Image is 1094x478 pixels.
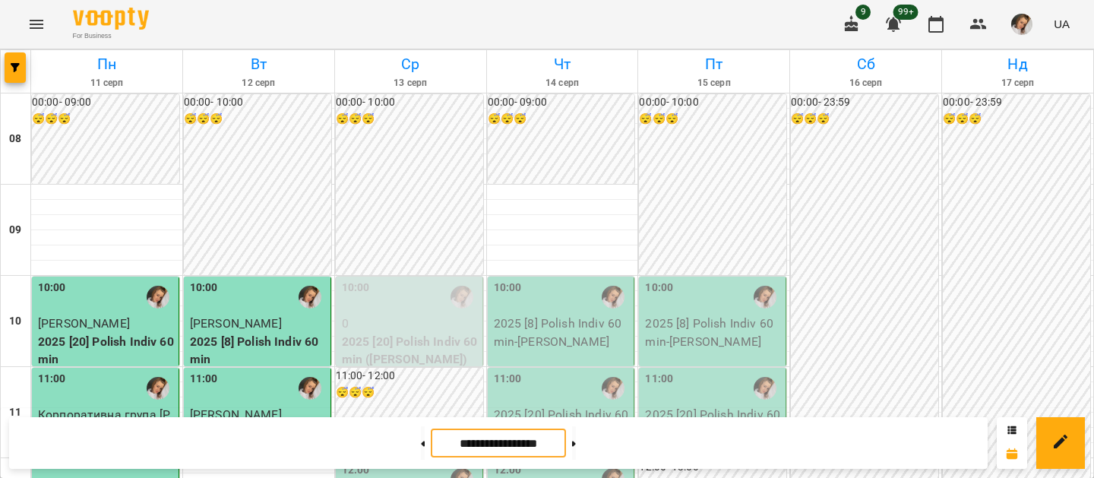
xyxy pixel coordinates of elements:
[645,315,783,350] p: 2025 [8] Polish Indiv 60 min - [PERSON_NAME]
[299,286,321,309] img: Трушевська Саша (п)
[494,406,631,442] p: 2025 [20] Polish Indiv 60 min - [PERSON_NAME]
[944,76,1091,90] h6: 17 серп
[337,76,484,90] h6: 13 серп
[38,316,130,331] span: [PERSON_NAME]
[336,94,483,111] h6: 00:00 - 10:00
[9,313,21,330] h6: 10
[645,406,783,442] p: 2025 [20] Polish Indiv 60 min - [PERSON_NAME]
[73,8,149,30] img: Voopty Logo
[299,377,321,400] img: Трушевська Саша (п)
[602,377,624,400] img: Трушевська Саша (п)
[489,76,636,90] h6: 14 серп
[754,286,776,309] img: Трушевська Саша (п)
[943,111,1090,128] h6: 😴😴😴
[18,6,55,43] button: Menu
[944,52,1091,76] h6: Нд
[639,111,786,128] h6: 😴😴😴
[893,5,919,20] span: 99+
[336,385,483,401] h6: 😴😴😴
[9,131,21,147] h6: 08
[185,52,332,76] h6: Вт
[38,280,66,296] label: 10:00
[190,280,218,296] label: 10:00
[489,52,636,76] h6: Чт
[38,333,175,369] p: 2025 [20] Polish Indiv 60 min
[147,377,169,400] img: Трушевська Саша (п)
[639,94,786,111] h6: 00:00 - 10:00
[33,76,180,90] h6: 11 серп
[640,52,787,76] h6: Пт
[9,404,21,421] h6: 11
[342,333,479,369] p: 2025 [20] Polish Indiv 60 min ([PERSON_NAME])
[488,94,635,111] h6: 00:00 - 09:00
[1048,10,1076,38] button: UA
[792,52,939,76] h6: Сб
[9,222,21,239] h6: 09
[33,52,180,76] h6: Пн
[943,94,1090,111] h6: 00:00 - 23:59
[791,94,938,111] h6: 00:00 - 23:59
[190,316,282,331] span: [PERSON_NAME]
[494,371,522,388] label: 11:00
[73,31,149,41] span: For Business
[792,76,939,90] h6: 16 серп
[342,315,479,333] p: 0
[190,333,327,369] p: 2025 [8] Polish Indiv 60 min
[336,368,483,385] h6: 11:00 - 12:00
[342,280,370,296] label: 10:00
[855,5,871,20] span: 9
[32,94,179,111] h6: 00:00 - 09:00
[1011,14,1032,35] img: ca64c4ce98033927e4211a22b84d869f.JPG
[645,371,673,388] label: 11:00
[336,111,483,128] h6: 😴😴😴
[337,52,484,76] h6: Ср
[640,76,787,90] h6: 15 серп
[1054,16,1070,32] span: UA
[184,94,331,111] h6: 00:00 - 10:00
[754,377,776,400] img: Трушевська Саша (п)
[645,280,673,296] label: 10:00
[147,286,169,309] img: Трушевська Саша (п)
[184,111,331,128] h6: 😴😴😴
[488,111,635,128] h6: 😴😴😴
[494,315,631,350] p: 2025 [8] Polish Indiv 60 min - [PERSON_NAME]
[38,371,66,388] label: 11:00
[791,111,938,128] h6: 😴😴😴
[451,286,473,309] img: Трушевська Саша (п)
[494,280,522,296] label: 10:00
[32,111,179,128] h6: 😴😴😴
[185,76,332,90] h6: 12 серп
[190,371,218,388] label: 11:00
[602,286,624,309] img: Трушевська Саша (п)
